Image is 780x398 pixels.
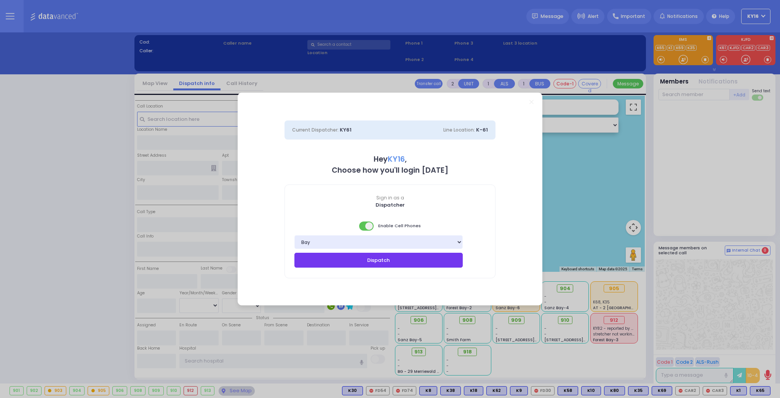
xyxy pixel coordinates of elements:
[388,154,405,164] span: KY16
[340,126,352,133] span: KY61
[376,201,405,209] b: Dispatcher
[374,154,407,164] b: Hey ,
[285,194,495,201] span: Sign in as a
[359,221,421,231] span: Enable Cell Phones
[476,126,488,133] span: K-61
[529,100,534,104] a: Close
[332,165,448,175] b: Choose how you'll login [DATE]
[294,253,463,267] button: Dispatch
[443,127,475,133] span: Line Location:
[292,127,339,133] span: Current Dispatcher:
